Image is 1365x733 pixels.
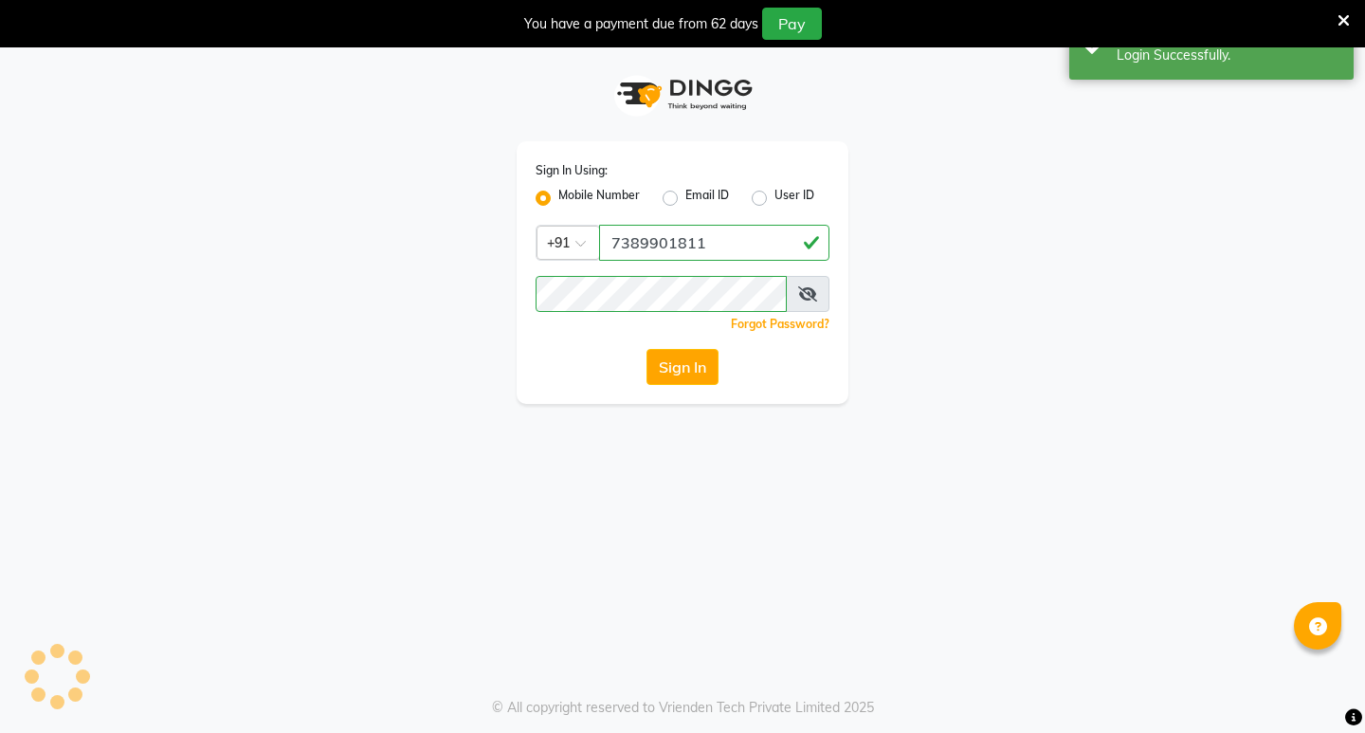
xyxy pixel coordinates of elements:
[536,276,787,312] input: Username
[558,187,640,210] label: Mobile Number
[1285,657,1346,714] iframe: chat widget
[524,14,758,34] div: You have a payment due from 62 days
[774,187,814,210] label: User ID
[536,162,608,179] label: Sign In Using:
[1117,46,1339,65] div: Login Successfully.
[685,187,729,210] label: Email ID
[646,349,719,385] button: Sign In
[731,317,829,331] a: Forgot Password?
[599,225,829,261] input: Username
[762,8,822,40] button: Pay
[607,66,758,122] img: logo1.svg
